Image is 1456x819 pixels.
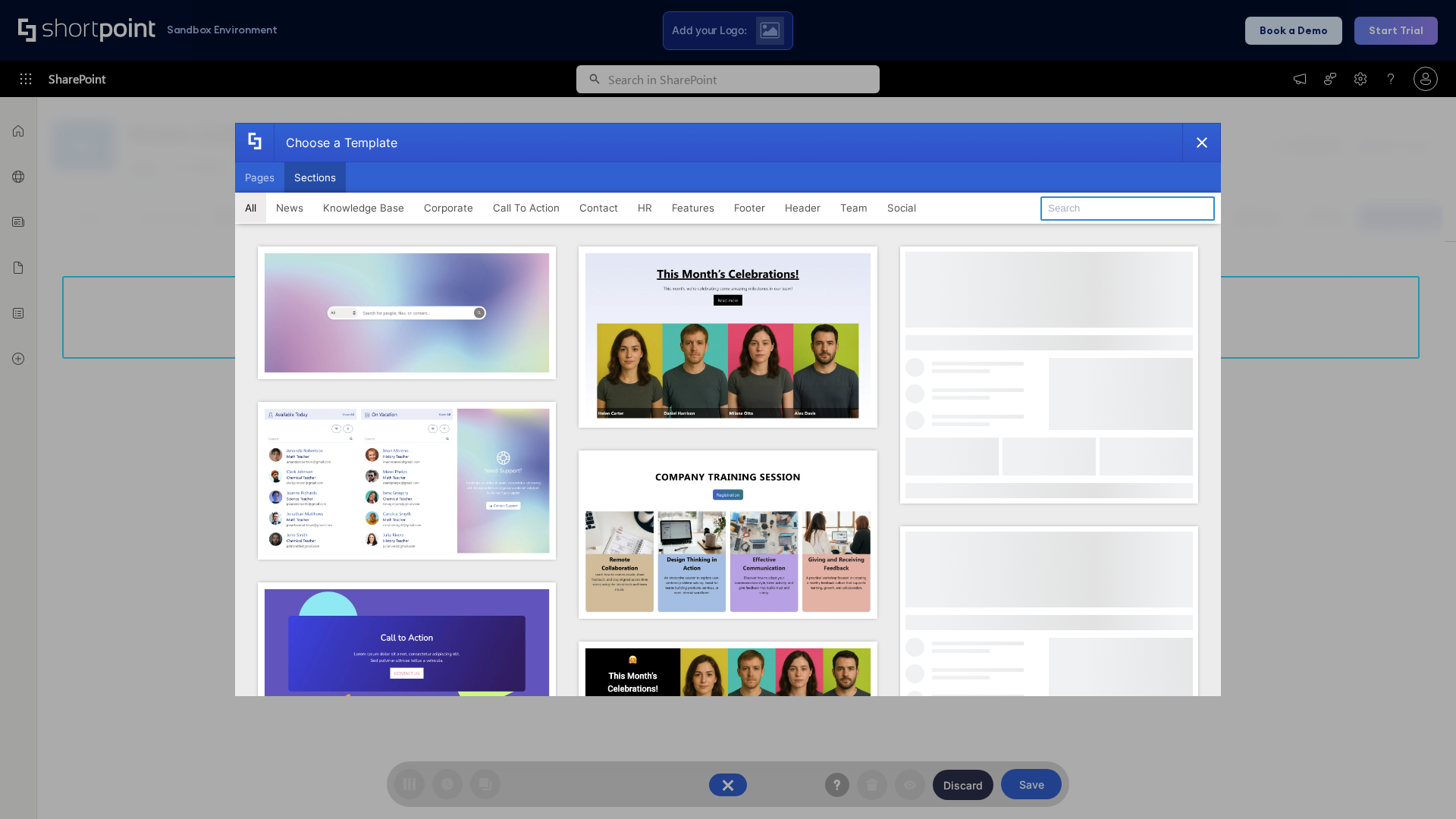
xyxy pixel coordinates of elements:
button: Header [775,193,830,223]
button: Call To Action [483,193,570,223]
div: Choose a Template [274,124,397,162]
button: Team [830,193,877,223]
button: Corporate [414,193,483,223]
iframe: Chat Widget [1380,746,1456,819]
button: All [235,193,266,223]
div: template selector [235,123,1221,696]
button: Knowledge Base [313,193,414,223]
input: Search [1040,196,1215,221]
button: Pages [235,162,284,193]
button: Features [662,193,724,223]
button: News [266,193,313,223]
button: Social [877,193,926,223]
button: HR [628,193,662,223]
button: Contact [570,193,628,223]
button: Sections [284,162,346,193]
button: Footer [724,193,775,223]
